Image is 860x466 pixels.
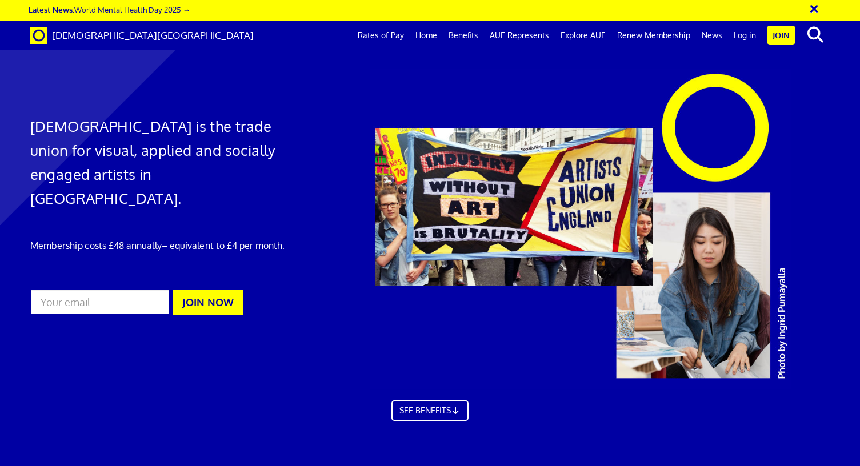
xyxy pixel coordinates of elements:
a: Join [767,26,795,45]
h1: [DEMOGRAPHIC_DATA] is the trade union for visual, applied and socially engaged artists in [GEOGRA... [30,114,286,210]
a: Home [410,21,443,50]
a: SEE BENEFITS [391,400,469,421]
button: JOIN NOW [173,290,243,315]
strong: Latest News: [29,5,74,14]
a: Renew Membership [611,21,696,50]
a: Brand [DEMOGRAPHIC_DATA][GEOGRAPHIC_DATA] [22,21,262,50]
a: Latest News:World Mental Health Day 2025 → [29,5,190,14]
a: Benefits [443,21,484,50]
a: News [696,21,728,50]
button: search [798,23,833,47]
a: Log in [728,21,762,50]
span: [DEMOGRAPHIC_DATA][GEOGRAPHIC_DATA] [52,29,254,41]
p: Membership costs £48 annually – equivalent to £4 per month. [30,239,286,252]
a: AUE Represents [484,21,555,50]
a: Explore AUE [555,21,611,50]
a: Rates of Pay [352,21,410,50]
input: Your email [30,289,171,315]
